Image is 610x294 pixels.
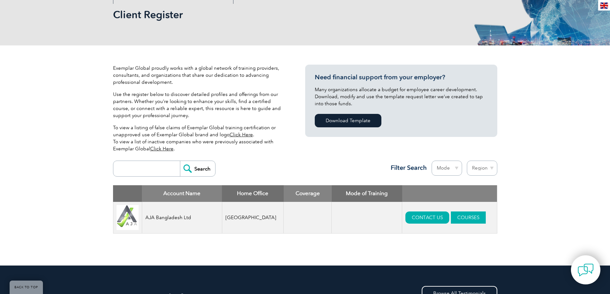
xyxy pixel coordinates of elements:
p: Exemplar Global proudly works with a global network of training providers, consultants, and organ... [113,65,286,86]
img: e9ac0e2b-848c-ef11-8a6a-00224810d884-logo.jpg [117,205,139,230]
th: Account Name: activate to sort column descending [142,185,222,202]
a: CONTACT US [405,211,449,224]
th: Home Office: activate to sort column ascending [222,185,284,202]
p: To view a listing of false claims of Exemplar Global training certification or unapproved use of ... [113,124,286,152]
input: Search [180,161,215,176]
p: Many organizations allocate a budget for employee career development. Download, modify and use th... [315,86,488,107]
h3: Filter Search [387,164,427,172]
a: Click Here [230,132,253,138]
td: AJA Bangladesh Ltd [142,202,222,234]
h3: Need financial support from your employer? [315,73,488,81]
img: contact-chat.png [578,262,594,278]
img: en [600,3,608,9]
p: Use the register below to discover detailed profiles and offerings from our partners. Whether you... [113,91,286,119]
a: Download Template [315,114,381,127]
td: [GEOGRAPHIC_DATA] [222,202,284,234]
th: Coverage: activate to sort column ascending [284,185,332,202]
th: Mode of Training: activate to sort column ascending [332,185,402,202]
th: : activate to sort column ascending [402,185,497,202]
a: COURSES [451,211,486,224]
a: BACK TO TOP [10,281,43,294]
a: Click Here [150,146,174,152]
h2: Client Register [113,10,382,20]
